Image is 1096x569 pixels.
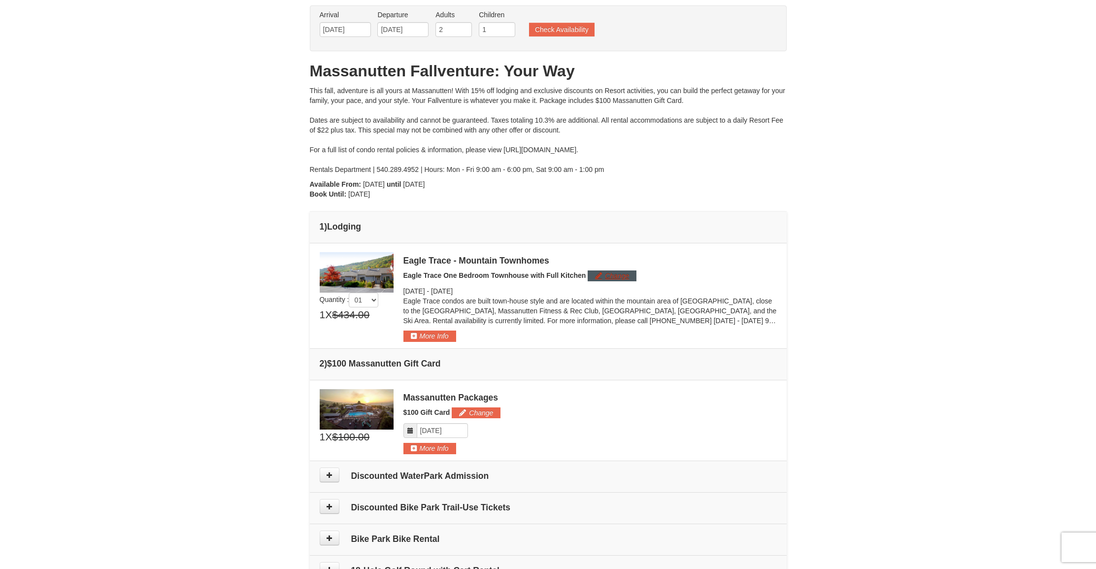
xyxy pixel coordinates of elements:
[403,296,777,326] p: Eagle Trace condos are built town-house style and are located within the mountain area of [GEOGRA...
[529,23,595,36] button: Check Availability
[320,502,777,512] h4: Discounted Bike Park Trail-Use Tickets
[320,222,777,232] h4: 1 Lodging
[310,86,787,174] div: This fall, adventure is all yours at Massanutten! With 15% off lodging and exclusive discounts on...
[325,307,332,322] span: X
[403,287,425,295] span: [DATE]
[435,10,472,20] label: Adults
[320,252,394,293] img: 19218983-1-9b289e55.jpg
[479,10,515,20] label: Children
[403,331,456,341] button: More Info
[403,271,586,279] span: Eagle Trace One Bedroom Townhouse with Full Kitchen
[320,359,777,368] h4: 2 $100 Massanutten Gift Card
[320,534,777,544] h4: Bike Park Bike Rental
[403,180,425,188] span: [DATE]
[310,180,362,188] strong: Available From:
[332,430,369,444] span: $100.00
[320,430,326,444] span: 1
[387,180,401,188] strong: until
[403,408,450,416] span: $100 Gift Card
[377,10,429,20] label: Departure
[403,256,777,266] div: Eagle Trace - Mountain Townhomes
[363,180,385,188] span: [DATE]
[325,430,332,444] span: X
[348,190,370,198] span: [DATE]
[324,359,327,368] span: )
[320,296,379,303] span: Quantity :
[332,307,369,322] span: $434.00
[320,471,777,481] h4: Discounted WaterPark Admission
[324,222,327,232] span: )
[310,190,347,198] strong: Book Until:
[320,389,394,430] img: 6619879-1.jpg
[403,393,777,402] div: Massanutten Packages
[452,407,500,418] button: Change
[310,61,787,81] h1: Massanutten Fallventure: Your Way
[320,10,371,20] label: Arrival
[427,287,429,295] span: -
[588,270,636,281] button: Change
[431,287,453,295] span: [DATE]
[403,443,456,454] button: More Info
[320,307,326,322] span: 1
